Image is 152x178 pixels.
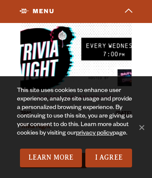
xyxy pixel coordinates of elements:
a: Learn More [20,149,82,167]
span: Menu [20,7,55,16]
span: No [137,123,146,132]
a: privacy policy [76,130,113,137]
a: View event details [20,23,132,104]
a: I Agree [85,149,132,167]
div: This site uses cookies to enhance user experience, analyze site usage and provide a personalized ... [17,87,135,149]
button: Menu [17,2,135,21]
